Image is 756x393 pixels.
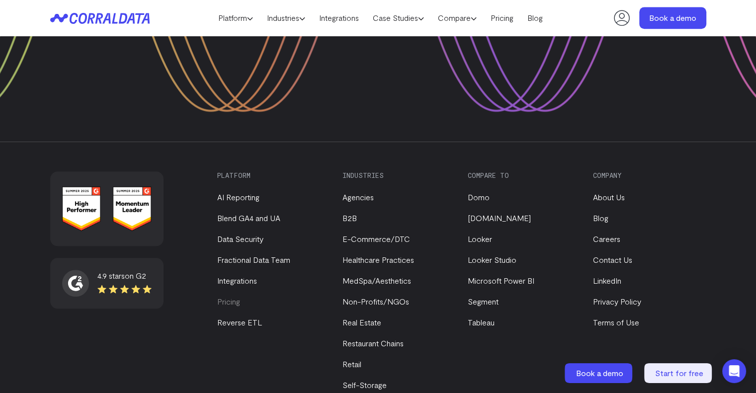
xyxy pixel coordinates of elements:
[342,380,387,390] a: Self-Storage
[342,171,451,179] h3: Industries
[342,276,411,285] a: MedSpa/Aesthetics
[484,10,520,25] a: Pricing
[468,192,490,202] a: Domo
[217,192,259,202] a: AI Reporting
[468,276,534,285] a: Microsoft Power BI
[593,276,621,285] a: LinkedIn
[468,317,495,327] a: Tableau
[62,270,152,297] a: 4.9 starson G2
[217,297,240,306] a: Pricing
[342,338,404,348] a: Restaurant Chains
[211,10,260,25] a: Platform
[593,317,639,327] a: Terms of Use
[593,213,608,223] a: Blog
[468,255,516,264] a: Looker Studio
[342,234,410,243] a: E-Commerce/DTC
[125,271,146,280] span: on G2
[342,255,414,264] a: Healthcare Practices
[593,192,625,202] a: About Us
[644,363,714,383] a: Start for free
[342,317,381,327] a: Real Estate
[97,270,152,282] div: 4.9 stars
[312,10,366,25] a: Integrations
[217,317,262,327] a: Reverse ETL
[468,213,531,223] a: [DOMAIN_NAME]
[593,297,641,306] a: Privacy Policy
[639,7,706,29] a: Book a demo
[655,368,703,378] span: Start for free
[722,359,746,383] div: Open Intercom Messenger
[260,10,312,25] a: Industries
[342,192,374,202] a: Agencies
[565,363,634,383] a: Book a demo
[468,297,499,306] a: Segment
[217,276,257,285] a: Integrations
[217,171,326,179] h3: Platform
[342,297,409,306] a: Non-Profits/NGOs
[576,368,623,378] span: Book a demo
[593,255,632,264] a: Contact Us
[520,10,550,25] a: Blog
[217,213,280,223] a: Blend GA4 and UA
[342,213,357,223] a: B2B
[342,359,361,369] a: Retail
[217,234,263,243] a: Data Security
[431,10,484,25] a: Compare
[217,255,290,264] a: Fractional Data Team
[366,10,431,25] a: Case Studies
[593,234,620,243] a: Careers
[468,171,576,179] h3: Compare to
[593,171,701,179] h3: Company
[468,234,492,243] a: Looker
